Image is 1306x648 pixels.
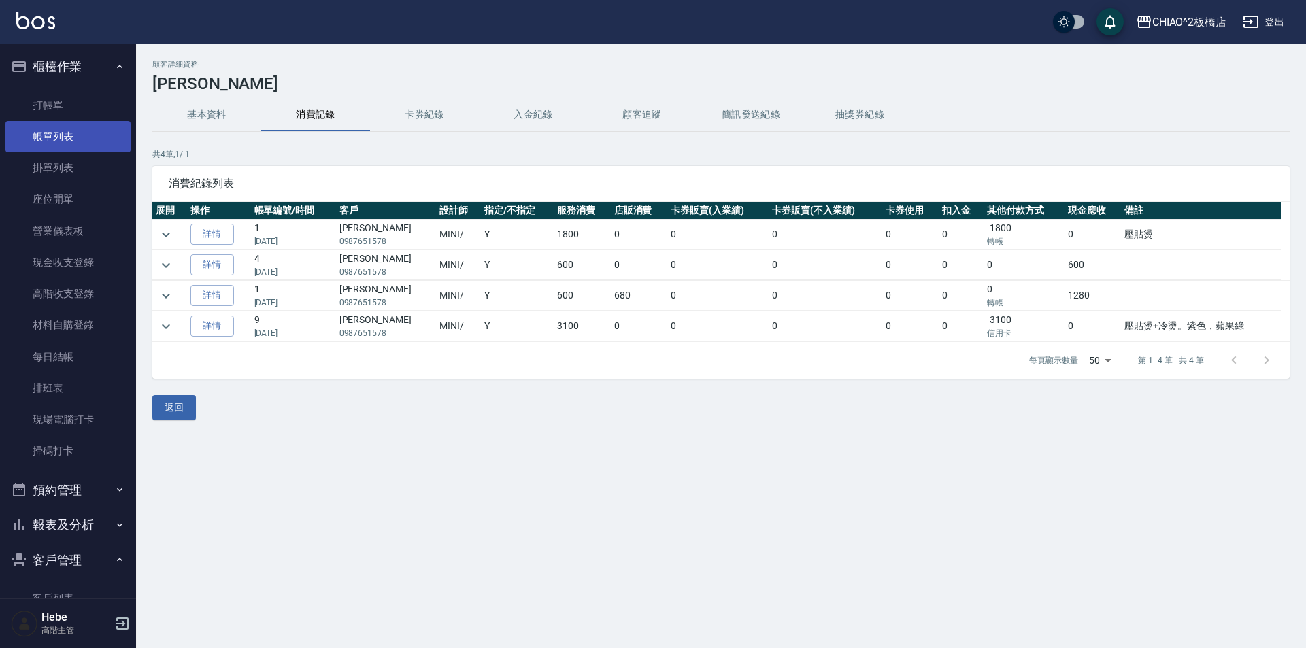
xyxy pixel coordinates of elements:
[169,177,1273,190] span: 消費紀錄列表
[882,250,939,280] td: 0
[5,543,131,578] button: 客戶管理
[1131,8,1233,36] button: CHIAO^2板橋店
[1121,202,1281,220] th: 備註
[667,281,769,311] td: 0
[336,250,437,280] td: [PERSON_NAME]
[436,311,481,341] td: MINI /
[339,296,433,309] p: 0987651578
[1084,342,1116,379] div: 50
[554,311,610,341] td: 3100
[336,281,437,311] td: [PERSON_NAME]
[667,250,769,280] td: 0
[436,250,481,280] td: MINI /
[190,285,234,306] a: 詳情
[588,99,697,131] button: 顧客追蹤
[984,250,1065,280] td: 0
[1152,14,1227,31] div: CHIAO^2板橋店
[939,220,984,250] td: 0
[190,254,234,275] a: 詳情
[5,247,131,278] a: 現金收支登錄
[984,281,1065,311] td: 0
[41,624,111,636] p: 高階主管
[152,74,1290,93] h3: [PERSON_NAME]
[152,395,196,420] button: 返回
[41,611,111,624] h5: Hebe
[984,311,1065,341] td: -3100
[1065,311,1121,341] td: 0
[1065,220,1121,250] td: 0
[611,250,667,280] td: 0
[5,404,131,435] a: 現場電腦打卡
[882,220,939,250] td: 0
[481,250,554,280] td: Y
[152,202,187,220] th: 展開
[254,266,333,278] p: [DATE]
[5,435,131,466] a: 掃碼打卡
[251,202,336,220] th: 帳單編號/時間
[251,220,336,250] td: 1
[667,311,769,341] td: 0
[436,202,481,220] th: 設計師
[769,220,882,250] td: 0
[984,202,1065,220] th: 其他付款方式
[939,311,984,341] td: 0
[481,220,554,250] td: Y
[769,250,882,280] td: 0
[1029,354,1078,366] p: 每頁顯示數量
[769,202,882,220] th: 卡券販賣(不入業績)
[882,311,939,341] td: 0
[254,296,333,309] p: [DATE]
[5,373,131,404] a: 排班表
[339,235,433,248] p: 0987651578
[1121,311,1281,341] td: 壓貼燙+冷燙。紫色，蘋果綠
[251,281,336,311] td: 1
[481,281,554,311] td: Y
[436,220,481,250] td: MINI /
[1065,250,1121,280] td: 600
[5,507,131,543] button: 報表及分析
[987,235,1061,248] p: 轉帳
[479,99,588,131] button: 入金紀錄
[261,99,370,131] button: 消費記錄
[5,152,131,184] a: 掛單列表
[152,60,1290,69] h2: 顧客詳細資料
[339,327,433,339] p: 0987651578
[5,184,131,215] a: 座位開單
[611,220,667,250] td: 0
[882,281,939,311] td: 0
[436,281,481,311] td: MINI /
[611,311,667,341] td: 0
[251,250,336,280] td: 4
[697,99,805,131] button: 簡訊發送紀錄
[156,224,176,245] button: expand row
[769,311,882,341] td: 0
[987,296,1061,309] p: 轉帳
[1237,10,1290,35] button: 登出
[481,202,554,220] th: 指定/不指定
[254,235,333,248] p: [DATE]
[611,281,667,311] td: 680
[190,316,234,337] a: 詳情
[805,99,914,131] button: 抽獎券紀錄
[156,316,176,337] button: expand row
[769,281,882,311] td: 0
[1121,220,1281,250] td: 壓貼燙
[554,220,610,250] td: 1800
[667,220,769,250] td: 0
[5,309,131,341] a: 材料自購登錄
[152,99,261,131] button: 基本資料
[939,250,984,280] td: 0
[5,90,131,121] a: 打帳單
[481,311,554,341] td: Y
[5,216,131,247] a: 營業儀表板
[251,311,336,341] td: 9
[11,610,38,637] img: Person
[611,202,667,220] th: 店販消費
[1065,281,1121,311] td: 1280
[5,341,131,373] a: 每日結帳
[156,255,176,275] button: expand row
[336,311,437,341] td: [PERSON_NAME]
[882,202,939,220] th: 卡券使用
[339,266,433,278] p: 0987651578
[190,224,234,245] a: 詳情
